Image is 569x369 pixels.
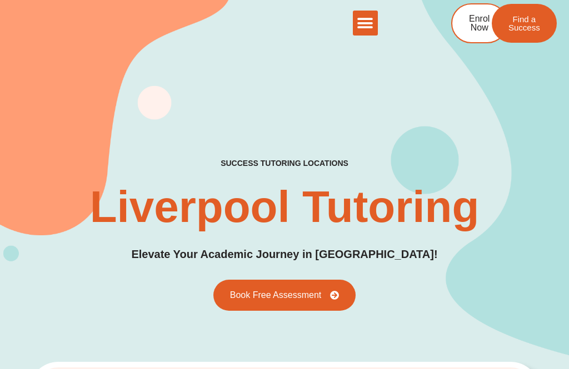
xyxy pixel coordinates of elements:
span: Enrol Now [469,14,490,32]
p: Elevate Your Academic Journey in [GEOGRAPHIC_DATA]! [131,246,437,263]
a: Book Free Assessment [213,280,356,311]
h1: Liverpool Tutoring [90,185,480,229]
span: Find a Success [508,15,540,32]
a: Enrol Now [451,3,507,43]
span: Book Free Assessment [230,291,322,300]
h2: success tutoring locations [221,158,348,168]
a: Find a Success [492,4,557,43]
div: Menu Toggle [353,11,378,36]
